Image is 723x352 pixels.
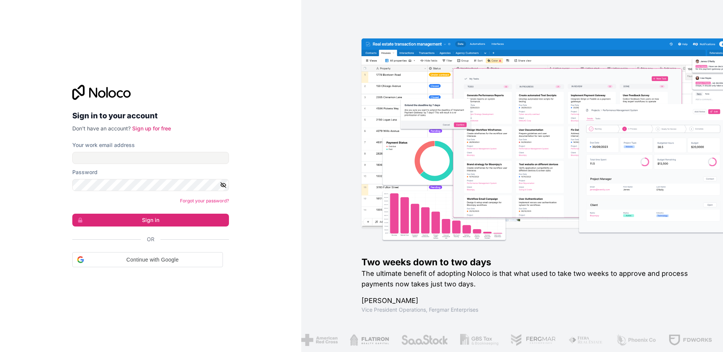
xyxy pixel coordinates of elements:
[72,252,223,267] div: Continue with Google
[72,179,229,191] input: Password
[72,125,131,132] span: Don't have an account?
[361,295,699,306] h1: [PERSON_NAME]
[72,214,229,227] button: Sign in
[361,306,699,314] h1: Vice President Operations , Fergmar Enterprises
[361,256,699,268] h1: Two weeks down to two days
[87,256,218,264] span: Continue with Google
[301,334,337,346] img: /assets/american-red-cross-BAupjrZR.png
[72,168,98,176] label: Password
[361,268,699,289] h2: The ultimate benefit of adopting Noloco is that what used to take two weeks to approve and proces...
[180,198,229,204] a: Forgot your password?
[349,334,389,346] img: /assets/flatiron-C8eUkumj.png
[460,334,498,346] img: /assets/gbstax-C-GtDUiK.png
[668,334,712,346] img: /assets/fdworks-Bi04fVtw.png
[72,152,229,164] input: Email address
[147,236,154,243] span: Or
[615,334,656,346] img: /assets/phoenix-BREaitsQ.png
[72,141,135,149] label: Your work email address
[72,109,229,122] h2: Sign in to your account
[401,334,448,346] img: /assets/saastock-C6Zbiodz.png
[510,334,556,346] img: /assets/fergmar-CudnrXN5.png
[568,334,604,346] img: /assets/fiera-fwj2N5v4.png
[132,125,171,132] a: Sign up for free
